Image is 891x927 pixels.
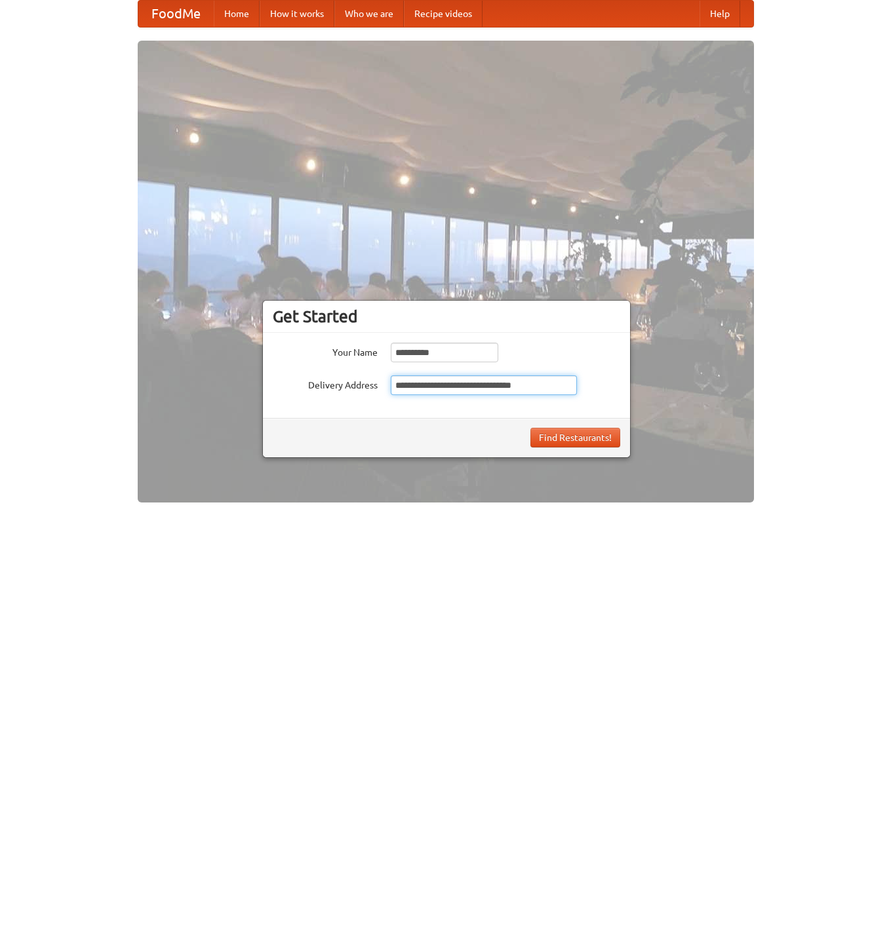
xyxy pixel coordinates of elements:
a: Home [214,1,260,27]
a: How it works [260,1,334,27]
h3: Get Started [273,307,620,326]
a: FoodMe [138,1,214,27]
a: Who we are [334,1,404,27]
label: Delivery Address [273,375,378,392]
label: Your Name [273,343,378,359]
a: Help [700,1,740,27]
button: Find Restaurants! [530,428,620,447]
a: Recipe videos [404,1,483,27]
